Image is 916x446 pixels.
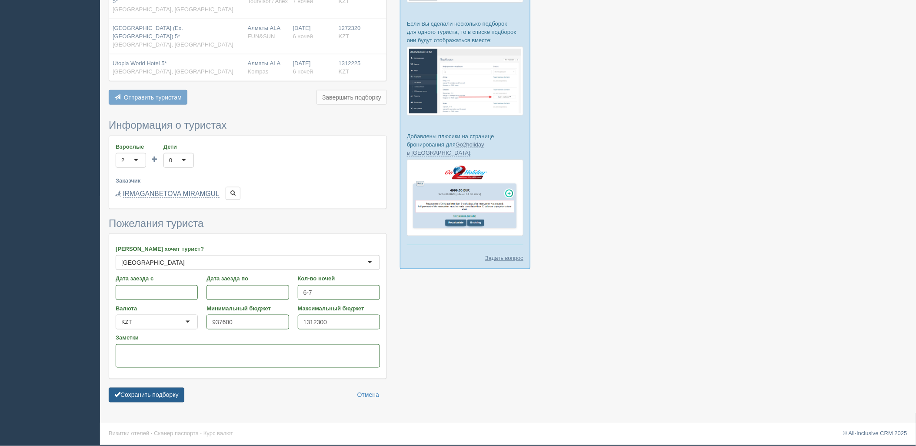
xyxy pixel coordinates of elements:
[124,94,182,101] span: Отправить туристам
[154,430,199,437] a: Сканер паспорта
[113,25,183,40] span: [GEOGRAPHIC_DATA] (Ex. [GEOGRAPHIC_DATA]) 5*
[116,334,380,342] label: Заметки
[151,430,153,437] span: ·
[485,254,523,262] a: Задать вопрос
[339,68,350,75] span: KZT
[121,258,185,267] div: [GEOGRAPHIC_DATA]
[298,274,380,283] label: Кол-во ночей
[109,90,187,105] button: Отправить туристам
[248,68,269,75] span: Kompas
[248,33,275,40] span: FUN&SUN
[109,120,387,131] h3: Информация о туристах
[113,68,233,75] span: [GEOGRAPHIC_DATA], [GEOGRAPHIC_DATA]
[352,388,385,403] a: Отмена
[169,156,172,165] div: 0
[339,33,350,40] span: KZT
[113,41,233,48] span: [GEOGRAPHIC_DATA], [GEOGRAPHIC_DATA]
[248,60,286,76] div: Алматы ALA
[407,47,523,116] img: %D0%BF%D0%BE%D0%B4%D0%B1%D0%BE%D1%80%D0%BA%D0%B8-%D0%B3%D1%80%D1%83%D0%BF%D0%BF%D0%B0-%D1%81%D1%8...
[203,430,233,437] a: Курс валют
[407,141,484,156] a: Go2holiday в [GEOGRAPHIC_DATA]
[293,24,332,40] div: [DATE]
[207,304,289,313] label: Минимальный бюджет
[123,190,220,198] a: IRMAGANBETOVA MIRAMGUL
[407,20,523,44] p: Если Вы сделали несколько подборок для одного туриста, то в списке подборок они будут отображатьс...
[109,217,203,229] span: Пожелания туриста
[113,60,167,67] span: Utopia World Hotel 5*
[293,60,332,76] div: [DATE]
[109,430,149,437] a: Визитки отелей
[116,274,198,283] label: Дата заезда с
[407,160,523,236] img: go2holiday-proposal-for-travel-agency.png
[163,143,194,151] label: Дети
[113,6,233,13] span: [GEOGRAPHIC_DATA], [GEOGRAPHIC_DATA]
[248,24,286,40] div: Алматы ALA
[109,388,184,403] button: Сохранить подборку
[407,132,523,157] p: Добавлены плюсики на странице бронирования для :
[121,156,124,165] div: 2
[298,285,380,300] input: 7-10 или 7,10,14
[293,33,313,40] span: 6 ночей
[207,274,289,283] label: Дата заезда по
[316,90,387,105] button: Завершить подборку
[200,430,202,437] span: ·
[116,143,146,151] label: Взрослые
[116,245,380,253] label: [PERSON_NAME] хочет турист?
[298,304,380,313] label: Максимальный бюджет
[121,318,132,326] div: KZT
[116,304,198,313] label: Валюта
[843,430,907,437] a: © All-Inclusive CRM 2025
[339,60,361,67] span: 1312225
[339,25,361,31] span: 1272320
[116,176,380,185] label: Заказчик
[293,68,313,75] span: 6 ночей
